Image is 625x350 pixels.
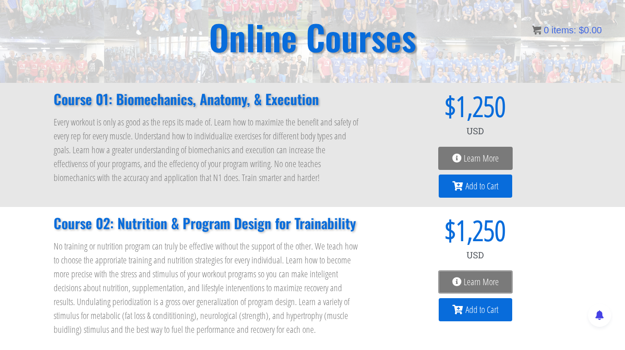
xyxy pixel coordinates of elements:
[456,92,506,120] span: 1,250
[54,92,361,106] h2: Course 01: Biomechanics, Anatomy, & Execution
[551,25,576,35] span: items:
[438,270,513,294] a: Learn More
[532,25,541,35] img: icon11.png
[209,19,416,54] h2: Online Courses
[379,92,456,120] span: $
[54,239,361,337] p: No training or nutrition program can truly be effective without the support of the other. We teac...
[379,120,571,142] div: USD
[544,25,549,35] span: 0
[379,216,456,244] span: $
[579,25,584,35] span: $
[464,154,499,163] span: Learn More
[54,216,361,230] h2: Course 02: Nutrition & Program Design for Trainability
[466,305,498,314] span: Add to Cart
[439,298,512,321] a: Add to Cart
[532,25,602,35] a: 0 items: $0.00
[438,147,513,170] a: Learn More
[466,181,498,191] span: Add to Cart
[439,175,512,198] a: Add to Cart
[54,115,361,185] p: Every workout is only as good as the reps its made of. Learn how to maximize the benefit and safe...
[464,277,499,287] span: Learn More
[579,25,602,35] bdi: 0.00
[456,216,506,244] span: 1,250
[379,244,571,266] div: USD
